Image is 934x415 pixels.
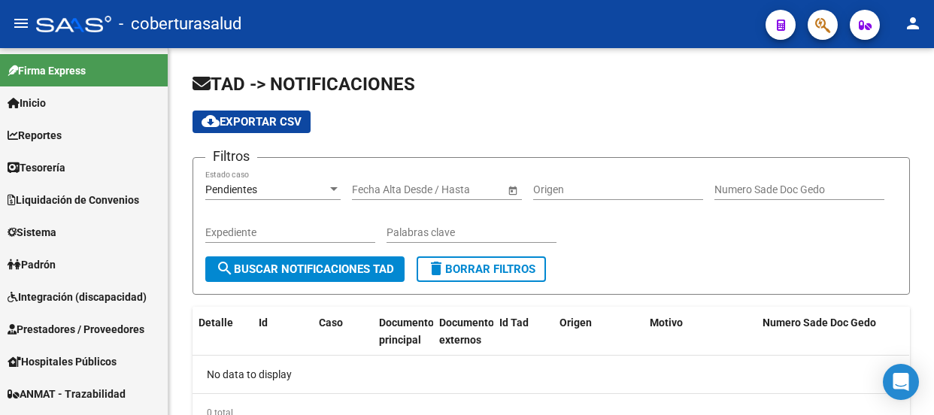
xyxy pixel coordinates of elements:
span: Pendientes [205,183,257,195]
span: Padrón [8,256,56,273]
datatable-header-cell: Caso [313,307,373,356]
span: Buscar Notificaciones TAD [216,262,394,276]
span: Numero Sade Doc Gedo [763,317,876,329]
span: Firma Express [8,62,86,79]
span: Motivo [650,317,683,329]
button: Buscar Notificaciones TAD [205,256,405,282]
div: No data to display [193,356,909,393]
span: Caso [319,317,343,329]
datatable-header-cell: Id Tad [493,307,553,356]
span: Tesorería [8,159,65,176]
button: Exportar CSV [193,111,311,133]
mat-icon: menu [12,14,30,32]
span: Sistema [8,224,56,241]
div: Open Intercom Messenger [883,364,919,400]
mat-icon: search [216,259,234,277]
span: Exportar CSV [202,115,302,129]
span: Documento principal [379,317,434,346]
span: Detalle [199,317,233,329]
span: TAD -> NOTIFICACIONES [193,74,415,95]
span: ANMAT - Trazabilidad [8,386,126,402]
datatable-header-cell: Documentos externos [433,307,493,356]
datatable-header-cell: Motivo [644,307,757,356]
mat-icon: person [904,14,922,32]
span: Borrar Filtros [427,262,535,276]
h3: Filtros [205,146,257,167]
input: Fecha inicio [352,183,407,196]
span: Prestadores / Proveedores [8,321,144,338]
button: Borrar Filtros [417,256,546,282]
span: Origen [559,317,592,329]
span: Reportes [8,127,62,144]
datatable-header-cell: Id [253,307,313,356]
span: Integración (discapacidad) [8,289,147,305]
span: Hospitales Públicos [8,353,117,370]
span: Id Tad [499,317,529,329]
span: Inicio [8,95,46,111]
button: Open calendar [505,182,520,198]
mat-icon: cloud_download [202,112,220,130]
datatable-header-cell: Detalle [193,307,253,356]
span: Id [259,317,268,329]
span: Liquidación de Convenios [8,192,139,208]
span: - coberturasalud [119,8,241,41]
mat-icon: delete [427,259,445,277]
span: Documentos externos [439,317,499,346]
input: Fecha fin [420,183,493,196]
datatable-header-cell: Documento principal [373,307,433,356]
datatable-header-cell: Origen [553,307,644,356]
